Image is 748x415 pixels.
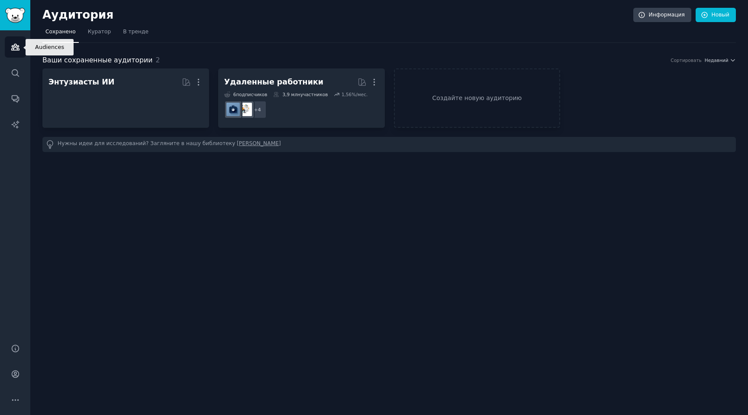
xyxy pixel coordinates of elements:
[254,107,258,112] font: +
[342,92,351,97] font: 1,56
[705,57,736,63] button: Недавний
[42,56,152,64] font: Ваши сохраненные аудитории
[696,8,736,23] a: Новый
[5,8,25,23] img: Логотип GummySearch
[88,29,111,35] font: Куратор
[705,58,729,63] font: Недавний
[45,29,76,35] font: Сохранено
[711,12,729,18] font: Новый
[224,78,323,86] font: Удаленные работники
[300,92,328,97] font: участников
[42,8,113,21] font: Аудитория
[226,103,240,116] img: работа
[237,140,281,146] font: [PERSON_NAME]
[42,25,79,43] a: Сохранено
[394,68,561,128] a: Создайте новую аудиторию
[233,92,236,97] font: 6
[671,58,701,63] font: Сортировать
[155,56,160,64] font: 2
[239,103,252,116] img: Удаленная работа
[58,140,235,146] font: Нужны идеи для исследований? Загляните в нашу библиотеку
[633,8,691,23] a: Информация
[120,25,152,43] a: В тренде
[85,25,114,43] a: Куратор
[42,68,209,128] a: Энтузиасты ИИ
[258,107,261,112] font: 4
[432,94,522,101] font: Создайте новую аудиторию
[351,92,368,97] font: %/мес.
[237,140,281,149] a: [PERSON_NAME]
[236,92,267,97] font: подписчиков
[282,92,300,97] font: 3,9 млн
[123,29,148,35] font: В тренде
[48,78,114,86] font: Энтузиасты ИИ
[649,12,685,18] font: Информация
[218,68,385,128] a: Удаленные работники6подписчиков​3,9 млнучастников1,56%/мес.+4Удаленная работаработа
